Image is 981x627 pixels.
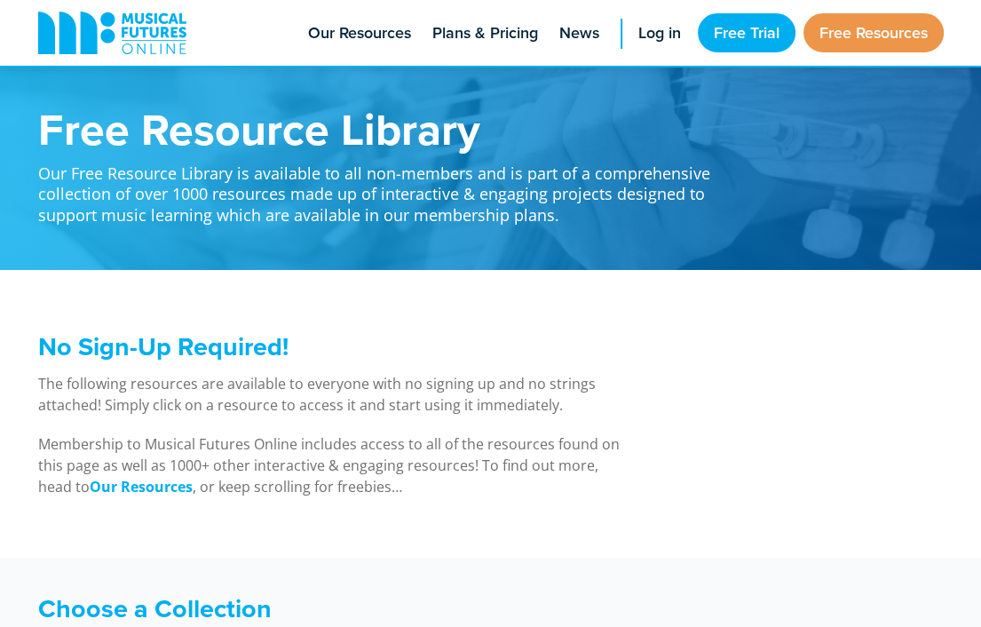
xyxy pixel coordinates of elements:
p: Membership to Musical Futures Online includes access to all of the resources found on this page a... [38,433,627,497]
span: News [559,21,599,45]
strong: Our Resources [90,477,193,496]
span: No Sign-Up Required! [38,328,289,365]
p: Our Free Resource Library is available to all non-members and is part of a comprehensive collecti... [38,151,731,226]
a: Free Resources [803,13,944,52]
p: The following resources are available to everyone with no signing up and no strings attached! Sim... [38,373,627,416]
h3: Choose a Collection [38,593,731,624]
span: Log in [638,21,681,45]
span: Plans & Pricing [432,21,538,45]
a: Our Resources [90,477,193,497]
a: Free Trial [698,13,795,52]
span: Our Resources [308,21,411,45]
h1: Free Resource Library [38,107,731,151]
